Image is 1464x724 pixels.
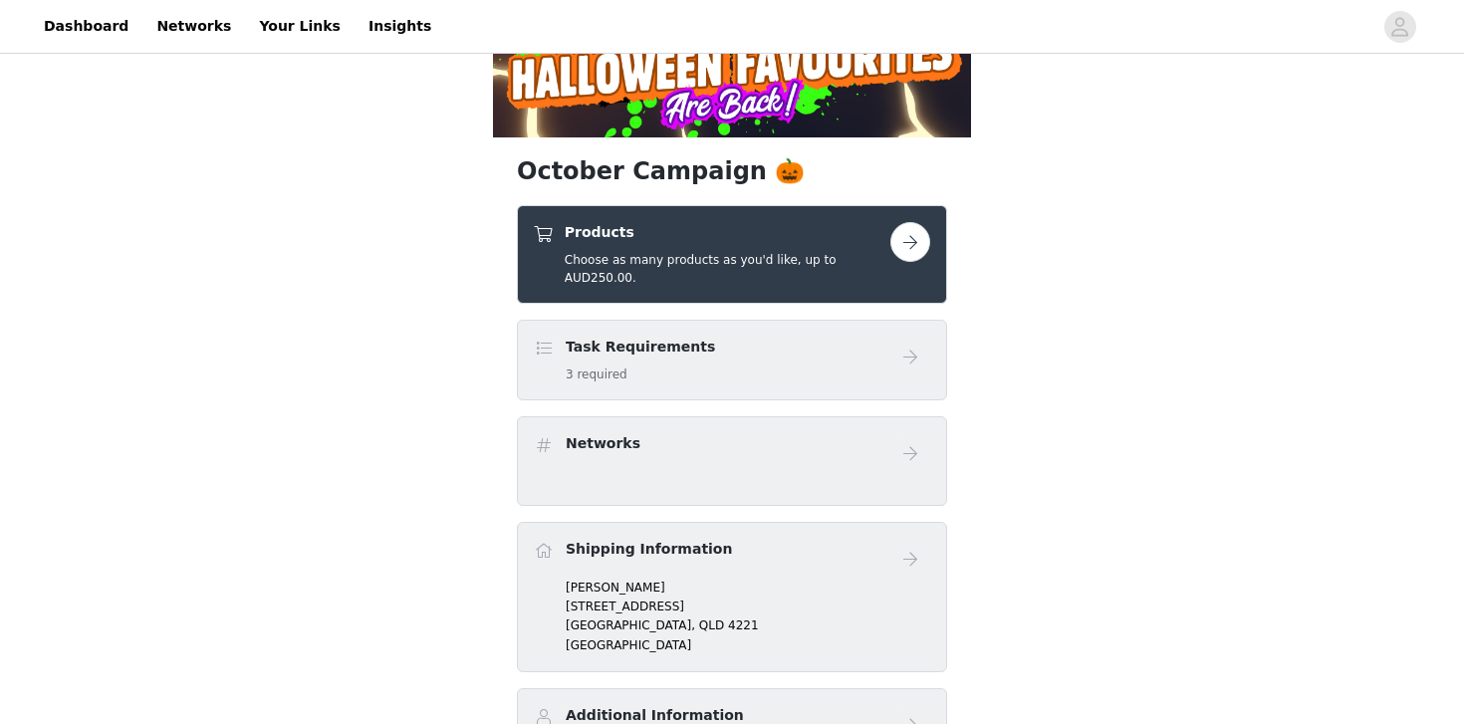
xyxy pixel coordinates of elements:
[566,618,695,632] span: [GEOGRAPHIC_DATA],
[144,4,243,49] a: Networks
[566,539,732,560] h4: Shipping Information
[357,4,443,49] a: Insights
[1390,11,1409,43] div: avatar
[32,4,140,49] a: Dashboard
[517,205,947,304] div: Products
[728,618,759,632] span: 4221
[565,251,890,287] h5: Choose as many products as you'd like, up to AUD250.00.
[566,365,715,383] h5: 3 required
[566,636,930,654] p: [GEOGRAPHIC_DATA]
[566,337,715,358] h4: Task Requirements
[566,598,930,615] p: [STREET_ADDRESS]
[699,618,724,632] span: QLD
[517,416,947,506] div: Networks
[566,579,930,597] p: [PERSON_NAME]
[517,320,947,400] div: Task Requirements
[565,222,890,243] h4: Products
[517,522,947,672] div: Shipping Information
[566,433,640,454] h4: Networks
[517,153,947,189] h1: October Campaign 🎃
[247,4,353,49] a: Your Links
